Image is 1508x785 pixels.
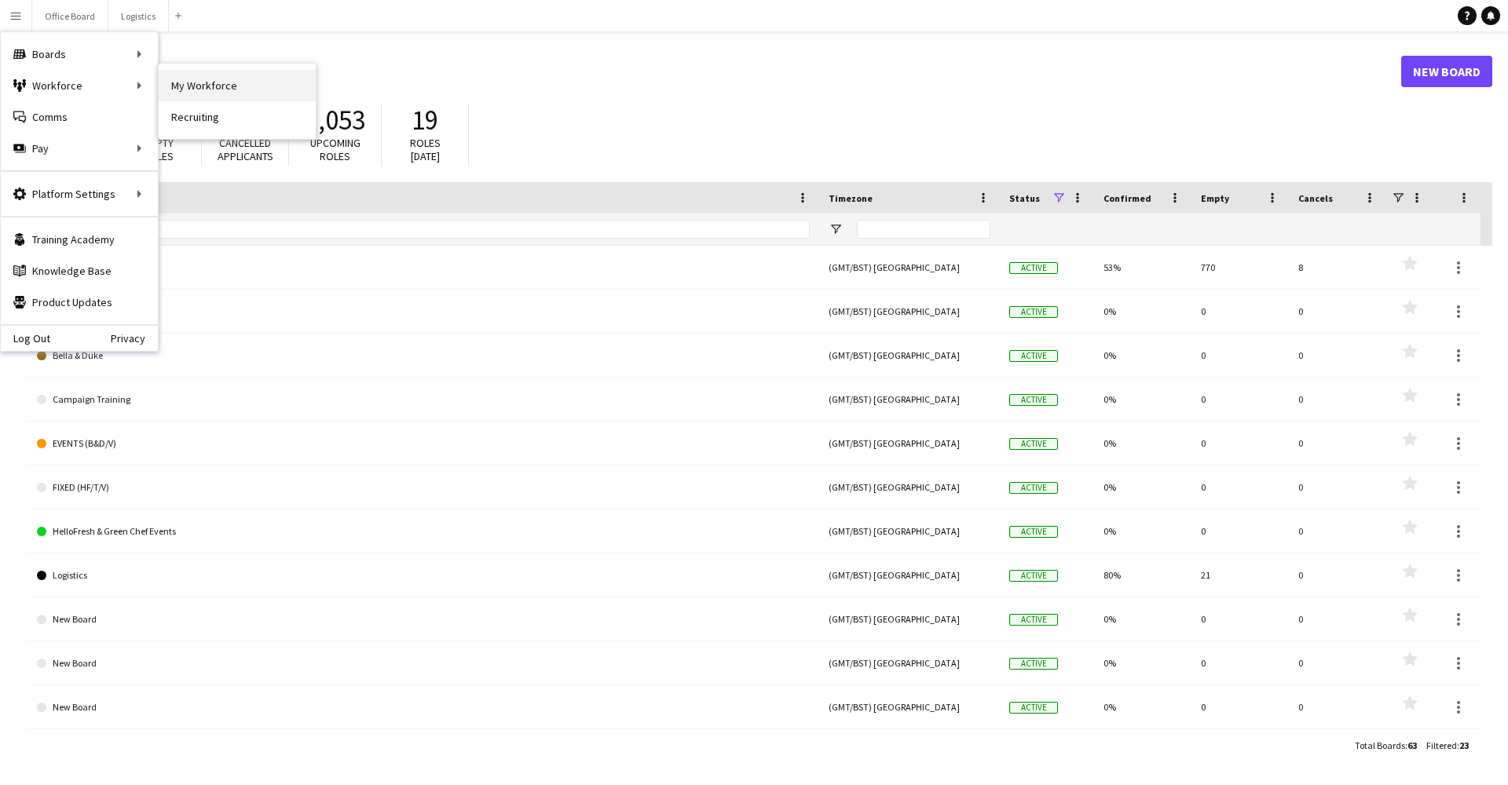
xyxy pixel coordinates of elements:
[1355,739,1405,751] span: Total Boards
[1191,378,1289,421] div: 0
[1094,685,1191,728] div: 0%
[819,378,1000,421] div: (GMT/BST) [GEOGRAPHIC_DATA]
[37,641,810,685] a: New Board
[1191,641,1289,685] div: 0
[819,685,1000,728] div: (GMT/BST) [GEOGRAPHIC_DATA]
[1094,553,1191,597] div: 80%
[829,192,873,204] span: Timezone
[111,332,158,345] a: Privacy
[410,136,441,163] span: Roles [DATE]
[65,220,810,239] input: Board name Filter Input
[1191,729,1289,772] div: 0
[819,641,1000,685] div: (GMT/BST) [GEOGRAPHIC_DATA]
[1289,378,1386,421] div: 0
[1289,729,1386,772] div: 0
[37,597,810,641] a: New Board
[1191,685,1289,728] div: 0
[159,70,316,101] a: My Workforce
[1009,350,1058,362] span: Active
[1094,378,1191,421] div: 0%
[1094,422,1191,465] div: 0%
[1009,306,1058,318] span: Active
[108,1,169,31] button: Logistics
[1191,597,1289,641] div: 0
[37,729,810,773] a: New Board
[1,178,158,210] div: Platform Settings
[1289,509,1386,553] div: 0
[1009,526,1058,538] span: Active
[1401,56,1492,87] a: New Board
[1094,246,1191,289] div: 53%
[819,334,1000,377] div: (GMT/BST) [GEOGRAPHIC_DATA]
[1191,466,1289,509] div: 0
[1201,192,1229,204] span: Empty
[1009,658,1058,670] span: Active
[1094,641,1191,685] div: 0%
[1298,192,1333,204] span: Cancels
[1094,466,1191,509] div: 0%
[1289,290,1386,333] div: 0
[1,287,158,318] a: Product Updates
[829,222,843,236] button: Open Filter Menu
[819,509,1000,553] div: (GMT/BST) [GEOGRAPHIC_DATA]
[37,509,810,553] a: HelloFresh & Green Chef Events
[1426,730,1469,761] div: :
[1009,614,1058,626] span: Active
[1191,509,1289,553] div: 0
[819,246,1000,289] div: (GMT/BST) [GEOGRAPHIC_DATA]
[37,553,810,597] a: Logistics
[819,597,1000,641] div: (GMT/BST) [GEOGRAPHIC_DATA]
[1009,438,1058,450] span: Active
[1289,685,1386,728] div: 0
[1094,290,1191,333] div: 0%
[1,133,158,164] div: Pay
[1094,509,1191,553] div: 0%
[412,103,438,137] span: 19
[857,220,990,239] input: Timezone Filter Input
[37,378,810,422] a: Campaign Training
[1191,246,1289,289] div: 770
[1094,597,1191,641] div: 0%
[1009,570,1058,582] span: Active
[819,290,1000,333] div: (GMT/BST) [GEOGRAPHIC_DATA]
[1459,739,1469,751] span: 23
[1191,422,1289,465] div: 0
[1,224,158,255] a: Training Academy
[1094,729,1191,772] div: 0%
[1009,482,1058,494] span: Active
[305,103,365,137] span: 2,053
[1,255,158,287] a: Knowledge Base
[37,422,810,466] a: EVENTS (B&D/V)
[1289,466,1386,509] div: 0
[159,101,316,133] a: Recruiting
[1,38,158,70] div: Boards
[310,136,361,163] span: Upcoming roles
[32,1,108,31] button: Office Board
[1009,702,1058,714] span: Active
[1009,394,1058,406] span: Active
[1289,597,1386,641] div: 0
[37,466,810,509] a: FIXED (HF/T/V)
[1009,262,1058,274] span: Active
[27,60,1401,83] h1: Boards
[1191,290,1289,333] div: 0
[1,332,50,345] a: Log Out
[1289,422,1386,465] div: 0
[819,466,1000,509] div: (GMT/BST) [GEOGRAPHIC_DATA]
[1426,739,1457,751] span: Filtered
[819,729,1000,772] div: (GMT/BST) [GEOGRAPHIC_DATA]
[1,101,158,133] a: Comms
[37,290,810,334] a: Beer52 Events
[37,334,810,378] a: Bella & Duke
[1191,334,1289,377] div: 0
[1,70,158,101] div: Workforce
[37,246,810,290] a: ALL Client Job Board
[1289,246,1386,289] div: 8
[1191,553,1289,597] div: 21
[1407,739,1417,751] span: 63
[1289,553,1386,597] div: 0
[819,553,1000,597] div: (GMT/BST) [GEOGRAPHIC_DATA]
[218,136,273,163] span: Cancelled applicants
[1289,334,1386,377] div: 0
[1289,641,1386,685] div: 0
